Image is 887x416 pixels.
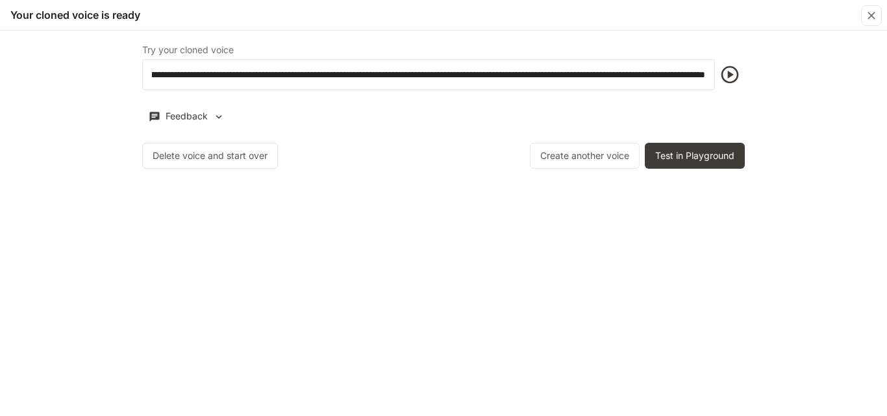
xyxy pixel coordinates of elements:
button: Test in Playground [645,143,745,169]
button: Feedback [142,106,231,127]
h5: Your cloned voice is ready [10,8,140,22]
p: Try your cloned voice [142,45,234,55]
button: Create another voice [530,143,640,169]
button: Delete voice and start over [142,143,278,169]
